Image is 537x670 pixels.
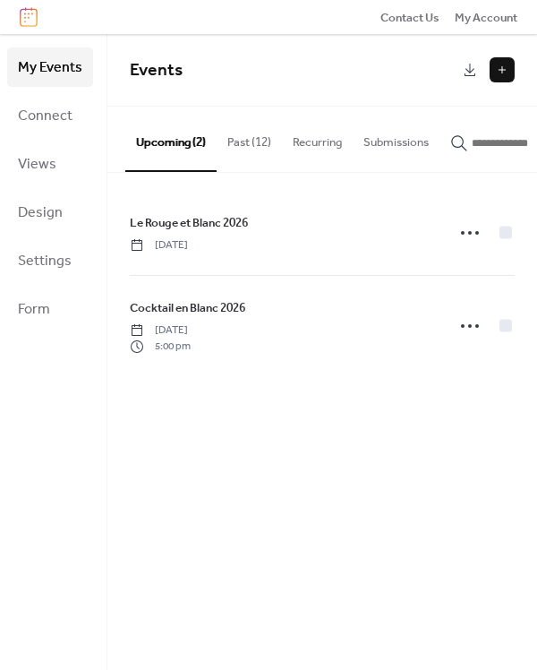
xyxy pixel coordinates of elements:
[130,322,191,339] span: [DATE]
[217,107,282,169] button: Past (12)
[7,47,93,87] a: My Events
[18,102,72,131] span: Connect
[455,9,517,27] span: My Account
[380,9,439,27] span: Contact Us
[282,107,353,169] button: Recurring
[353,107,439,169] button: Submissions
[455,8,517,26] a: My Account
[7,144,93,184] a: Views
[18,150,56,179] span: Views
[130,298,245,318] a: Cocktail en Blanc 2026
[125,107,217,171] button: Upcoming (2)
[18,296,50,324] span: Form
[130,214,248,232] span: Le Rouge et Blanc 2026
[18,54,82,82] span: My Events
[18,247,72,276] span: Settings
[18,199,63,228] span: Design
[7,241,93,280] a: Settings
[130,339,191,355] span: 5:00 pm
[7,96,93,135] a: Connect
[7,289,93,329] a: Form
[20,7,38,27] img: logo
[130,213,248,233] a: Le Rouge et Blanc 2026
[7,193,93,232] a: Design
[130,237,188,253] span: [DATE]
[130,299,245,317] span: Cocktail en Blanc 2026
[380,8,439,26] a: Contact Us
[130,54,183,87] span: Events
